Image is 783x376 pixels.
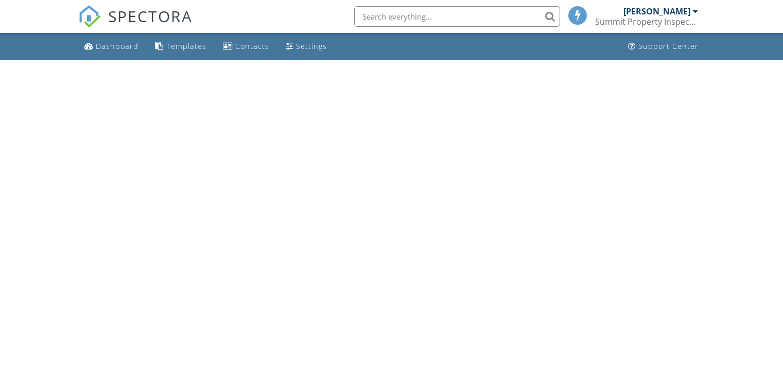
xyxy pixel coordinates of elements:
[638,41,699,51] div: Support Center
[78,14,193,36] a: SPECTORA
[80,37,143,56] a: Dashboard
[166,41,206,51] div: Templates
[235,41,269,51] div: Contacts
[151,37,211,56] a: Templates
[96,41,138,51] div: Dashboard
[296,41,327,51] div: Settings
[78,5,101,28] img: The Best Home Inspection Software - Spectora
[354,6,560,27] input: Search everything...
[623,6,690,16] div: [PERSON_NAME]
[219,37,273,56] a: Contacts
[595,16,698,27] div: Summit Property Inspections Inc
[624,37,703,56] a: Support Center
[108,5,193,27] span: SPECTORA
[282,37,331,56] a: Settings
